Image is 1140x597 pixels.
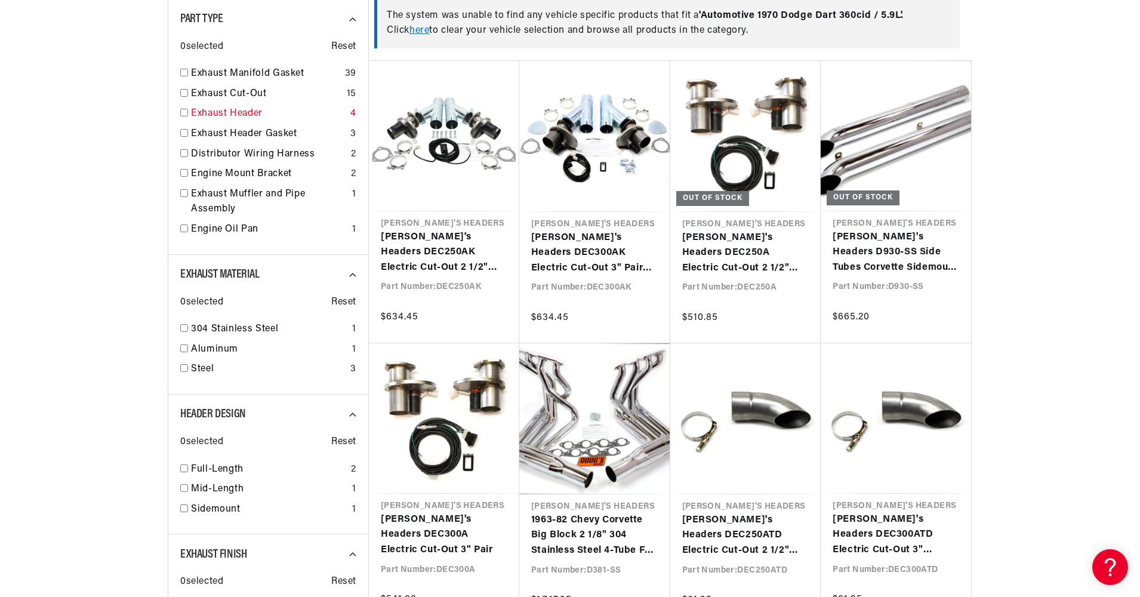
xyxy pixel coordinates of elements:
a: [PERSON_NAME]'s Headers DEC300AK Electric Cut-Out 3" Pair with Hook-Up Kit [531,230,658,276]
span: 0 selected [180,574,223,590]
div: 1 [352,322,356,337]
div: 2 [351,147,356,162]
a: Steel [191,362,346,377]
span: Part Type [180,13,223,25]
a: [PERSON_NAME]'s Headers DEC300A Electric Cut-Out 3" Pair [381,512,507,558]
div: 4 [350,106,356,122]
span: Exhaust Material [180,269,260,281]
a: Distributor Wiring Harness [191,147,346,162]
a: 1963-82 Chevy Corvette Big Block 2 1/8" 304 Stainless Steel 4-Tube Full Length Sidemount Header [531,513,658,559]
div: 1 [352,342,356,358]
div: 3 [350,362,356,377]
a: 304 Stainless Steel [191,322,347,337]
span: 0 selected [180,39,223,55]
span: ' Automotive 1970 Dodge Dart 360cid / 5.9L '. [699,11,904,20]
div: 39 [345,66,356,82]
div: 2 [351,167,356,182]
a: Engine Oil Pan [191,222,347,238]
span: Header Design [180,408,246,420]
span: Reset [331,574,356,590]
span: Exhaust Finish [180,549,247,561]
div: 1 [352,502,356,518]
div: 1 [352,482,356,497]
a: Exhaust Manifold Gasket [191,66,340,82]
a: Aluminum [191,342,347,358]
a: Full-Length [191,462,346,478]
a: Engine Mount Bracket [191,167,346,182]
a: [PERSON_NAME]'s Headers DEC250AK Electric Cut-Out 2 1/2" Pair with Hook-Up Kit [381,230,507,276]
a: Sidemount [191,502,347,518]
div: 1 [352,222,356,238]
span: 0 selected [180,435,223,450]
a: Exhaust Muffler and Pipe Assembly [191,187,347,217]
div: 1 [352,187,356,202]
a: [PERSON_NAME]'s Headers DEC300ATD Electric Cut-Out 3" Stainless Steel Turn Down Each [833,512,959,558]
a: Mid-Length [191,482,347,497]
div: 2 [351,462,356,478]
a: Exhaust Cut-Out [191,87,342,102]
a: here [409,26,429,35]
span: 0 selected [180,295,223,310]
a: [PERSON_NAME]'s Headers DEC250A Electric Cut-Out 2 1/2" Pair [682,230,809,276]
div: 3 [350,127,356,142]
span: Reset [331,295,356,310]
a: Exhaust Header Gasket [191,127,346,142]
span: Reset [331,39,356,55]
span: Reset [331,435,356,450]
a: [PERSON_NAME]'s Headers DEC250ATD Electric Cut-Out 2 1/2" Stainless Steel Turn Down Each [682,513,809,559]
a: [PERSON_NAME]'s Headers D930-SS Side Tubes Corvette Sidemount Polished 304 Stainless Steel [833,230,959,276]
div: 15 [347,87,356,102]
a: Exhaust Header [191,106,346,122]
